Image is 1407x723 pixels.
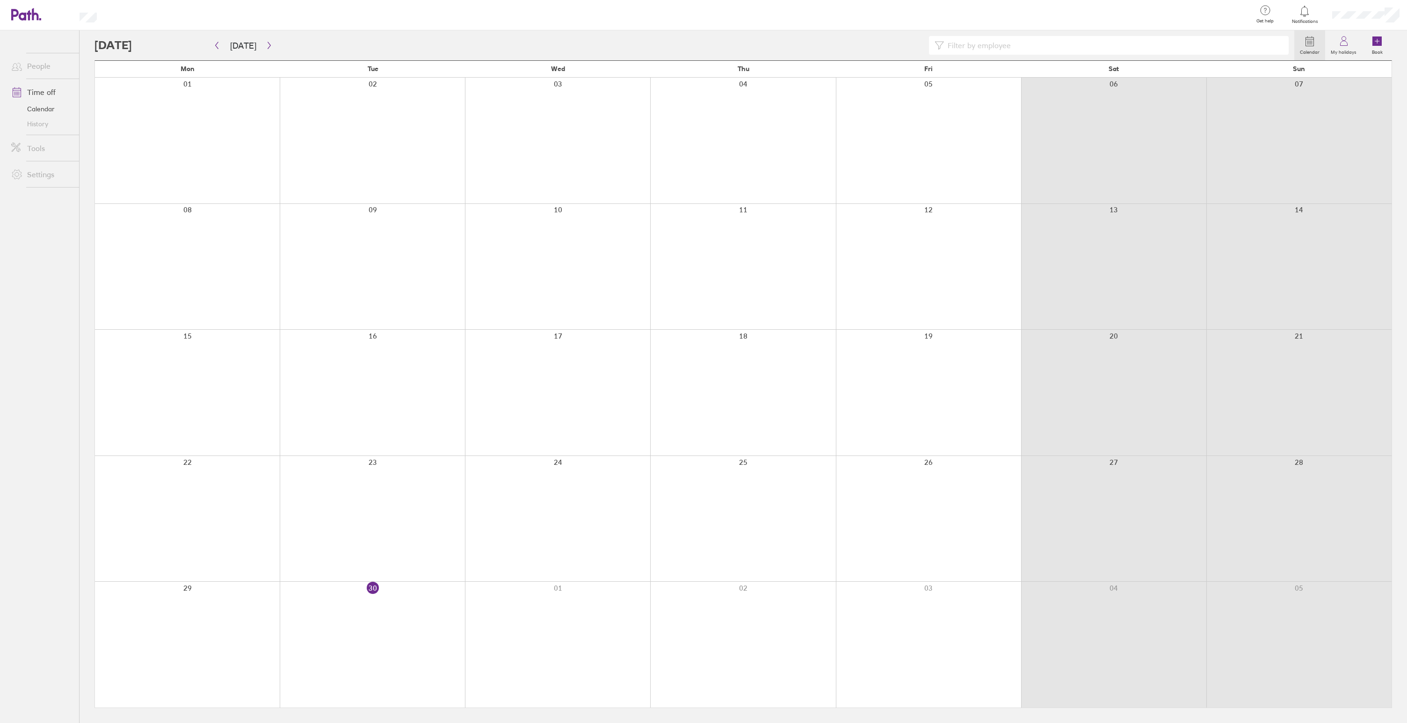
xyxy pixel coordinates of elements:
[1290,5,1320,24] a: Notifications
[1250,18,1280,24] span: Get help
[223,38,264,53] button: [DATE]
[1293,65,1305,72] span: Sun
[4,165,79,184] a: Settings
[944,36,1284,54] input: Filter by employee
[551,65,565,72] span: Wed
[181,65,195,72] span: Mon
[1294,30,1325,60] a: Calendar
[1362,30,1392,60] a: Book
[4,116,79,131] a: History
[4,101,79,116] a: Calendar
[738,65,749,72] span: Thu
[1325,47,1362,55] label: My holidays
[368,65,378,72] span: Tue
[1109,65,1119,72] span: Sat
[4,139,79,158] a: Tools
[4,57,79,75] a: People
[924,65,933,72] span: Fri
[4,83,79,101] a: Time off
[1294,47,1325,55] label: Calendar
[1290,19,1320,24] span: Notifications
[1325,30,1362,60] a: My holidays
[1366,47,1388,55] label: Book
